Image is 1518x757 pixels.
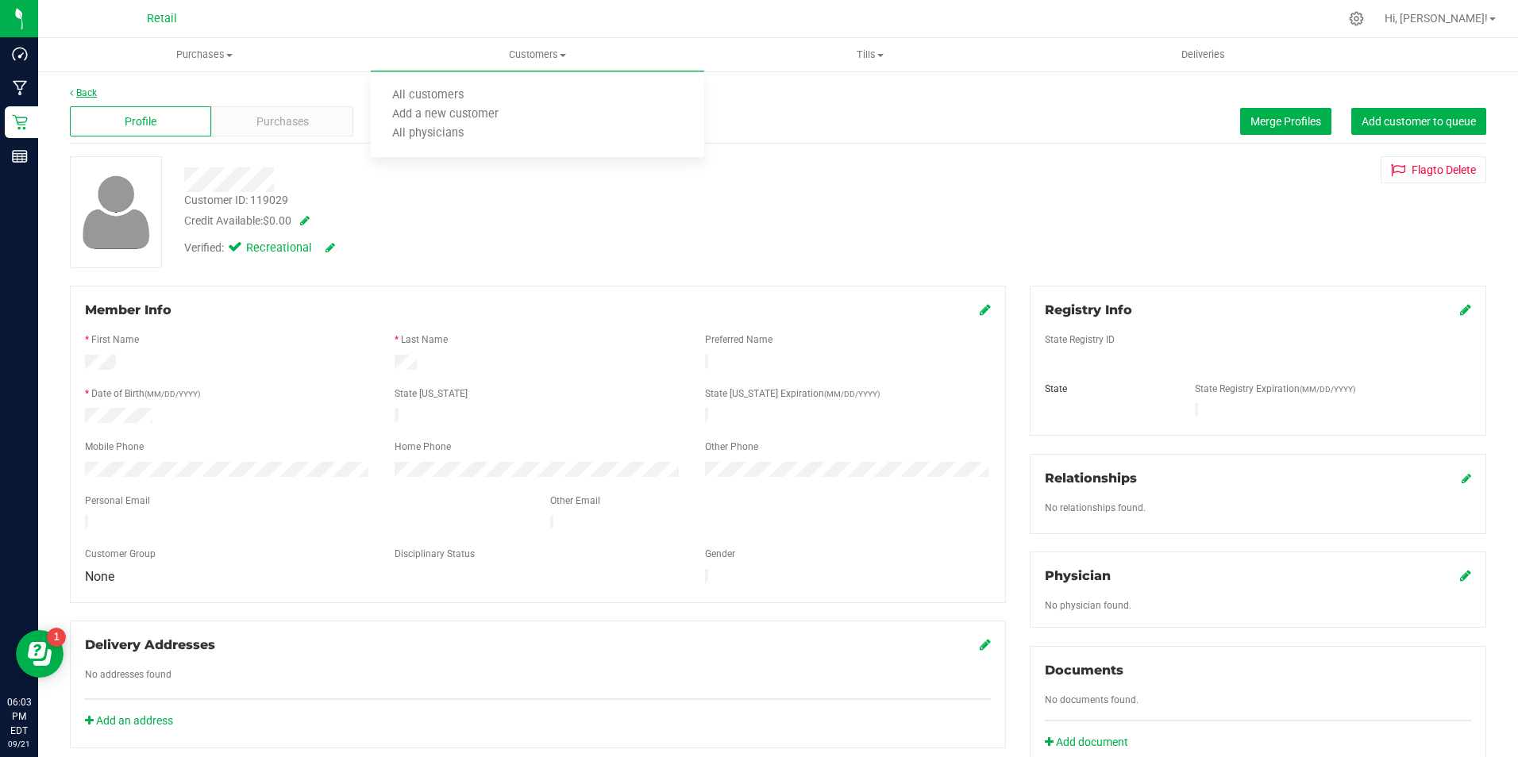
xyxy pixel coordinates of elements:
label: State Registry Expiration [1195,382,1355,396]
label: Last Name [401,332,448,347]
span: Delivery Addresses [85,637,215,652]
span: All customers [371,89,485,102]
span: (MM/DD/YYYY) [144,390,200,398]
label: Other Phone [705,440,758,454]
div: Verified: [184,240,335,257]
span: Relationships [1045,471,1137,486]
button: Flagto Delete [1381,156,1486,183]
label: Date of Birth [91,386,200,401]
a: Purchases [38,38,371,71]
a: Add an address [85,714,173,727]
img: user-icon.png [75,171,158,253]
label: Preferred Name [705,332,772,347]
span: Merge Profiles [1250,115,1321,128]
label: Home Phone [395,440,451,454]
label: First Name [91,332,139,347]
a: Back [70,87,97,98]
a: Tills [704,38,1037,71]
span: Recreational [246,240,310,257]
label: Other Email [550,494,600,508]
a: Add document [1045,734,1136,751]
iframe: Resource center [16,630,64,678]
span: Profile [125,113,156,130]
span: Retail [147,12,177,25]
div: Credit Available: [184,213,880,229]
span: Purchases [39,48,370,62]
label: Disciplinary Status [395,547,475,561]
span: Documents [1045,663,1123,678]
p: 06:03 PM EDT [7,695,31,738]
span: Add a new customer [371,108,520,121]
label: Gender [705,547,735,561]
a: Customers All customers Add a new customer All physicians [371,38,703,71]
span: (MM/DD/YYYY) [824,390,880,398]
label: State Registry ID [1045,332,1115,347]
span: $0.00 [263,214,291,227]
span: No documents found. [1045,694,1138,705]
inline-svg: Manufacturing [12,80,28,96]
label: Personal Email [85,494,150,508]
p: 09/21 [7,738,31,750]
span: None [85,569,114,584]
span: Deliveries [1160,48,1246,62]
div: Manage settings [1347,11,1366,26]
div: State [1033,382,1183,396]
inline-svg: Retail [12,114,28,130]
span: (MM/DD/YYYY) [1300,385,1355,394]
label: State [US_STATE] [395,386,468,401]
span: Registry Info [1045,302,1132,317]
span: Tills [705,48,1036,62]
span: Add customer to queue [1362,115,1476,128]
label: Customer Group [85,547,156,561]
inline-svg: Dashboard [12,46,28,62]
button: Merge Profiles [1240,108,1331,135]
label: Mobile Phone [85,440,144,454]
span: Customers [371,48,703,62]
span: Member Info [85,302,171,317]
iframe: Resource center unread badge [47,628,66,647]
inline-svg: Reports [12,148,28,164]
span: Physician [1045,568,1111,583]
label: No addresses found [85,667,171,682]
label: State [US_STATE] Expiration [705,386,880,401]
a: Deliveries [1037,38,1370,71]
button: Add customer to queue [1351,108,1486,135]
label: No relationships found. [1045,501,1146,515]
span: No physician found. [1045,600,1131,611]
span: All physicians [371,127,485,140]
span: Purchases [256,113,309,130]
div: Customer ID: 119029 [184,192,288,209]
span: Hi, [PERSON_NAME]! [1385,12,1488,25]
